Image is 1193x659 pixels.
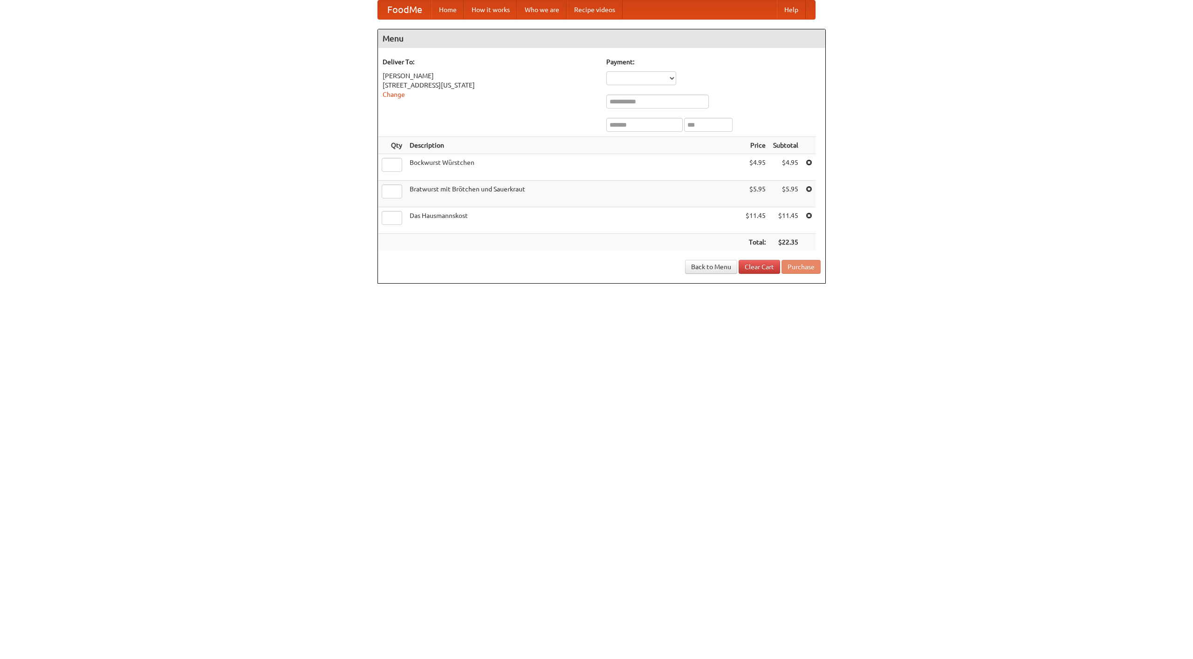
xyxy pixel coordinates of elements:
[378,137,406,154] th: Qty
[742,207,769,234] td: $11.45
[769,137,802,154] th: Subtotal
[742,234,769,251] th: Total:
[567,0,623,19] a: Recipe videos
[383,71,597,81] div: [PERSON_NAME]
[782,260,821,274] button: Purchase
[406,207,742,234] td: Das Hausmannskost
[406,137,742,154] th: Description
[769,234,802,251] th: $22.35
[464,0,517,19] a: How it works
[517,0,567,19] a: Who we are
[685,260,737,274] a: Back to Menu
[406,154,742,181] td: Bockwurst Würstchen
[742,154,769,181] td: $4.95
[432,0,464,19] a: Home
[606,57,821,67] h5: Payment:
[769,154,802,181] td: $4.95
[742,137,769,154] th: Price
[769,207,802,234] td: $11.45
[383,81,597,90] div: [STREET_ADDRESS][US_STATE]
[383,91,405,98] a: Change
[777,0,806,19] a: Help
[739,260,780,274] a: Clear Cart
[406,181,742,207] td: Bratwurst mit Brötchen und Sauerkraut
[378,0,432,19] a: FoodMe
[378,29,825,48] h4: Menu
[742,181,769,207] td: $5.95
[769,181,802,207] td: $5.95
[383,57,597,67] h5: Deliver To:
